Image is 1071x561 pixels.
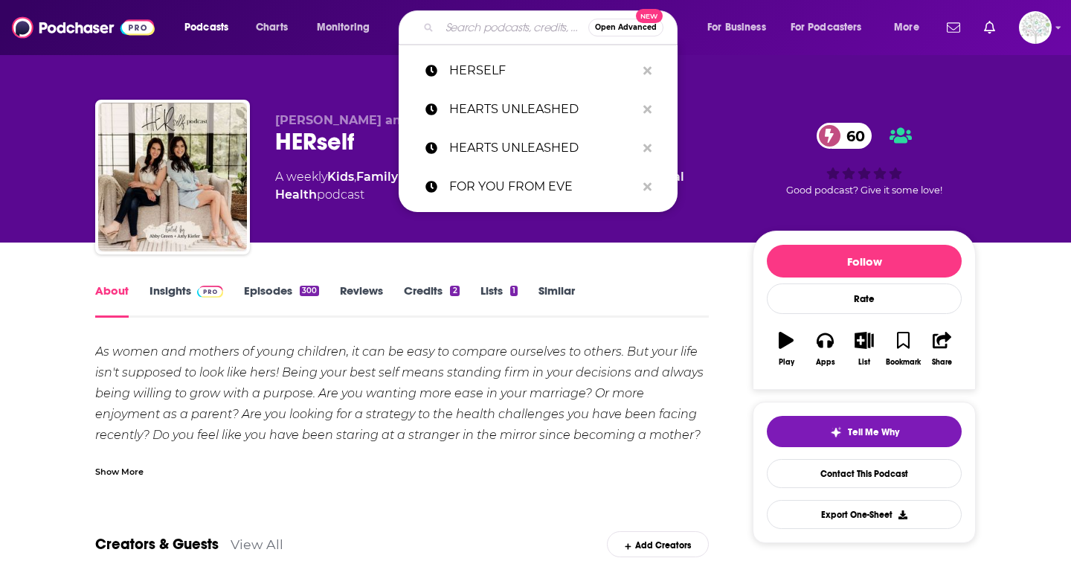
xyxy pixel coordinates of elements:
a: Family [356,170,398,184]
img: HERself [98,103,247,251]
a: HEARTS UNLEASHED [399,90,678,129]
a: Reviews [340,283,383,318]
a: HERSELF [399,51,678,90]
span: Charts [256,17,288,38]
a: Contact This Podcast [767,459,962,488]
button: Share [923,322,962,376]
span: For Business [707,17,766,38]
div: Search podcasts, credits, & more... [413,10,692,45]
div: Share [932,358,952,367]
p: FOR YOU FROM EVE [449,167,636,206]
button: Follow [767,245,962,278]
div: List [858,358,870,367]
div: Rate [767,283,962,314]
a: Similar [538,283,575,318]
img: Podchaser - Follow, Share and Rate Podcasts [12,13,155,42]
div: Apps [816,358,835,367]
a: Charts [246,16,297,39]
div: A weekly podcast [275,168,729,204]
a: HEARTS UNLEASHED [399,129,678,167]
span: 60 [832,123,872,149]
button: Play [767,322,805,376]
img: tell me why sparkle [830,426,842,438]
a: Creators & Guests [95,535,219,554]
span: Monitoring [317,17,370,38]
img: Podchaser Pro [197,286,223,298]
a: About [95,283,129,318]
button: Apps [805,322,844,376]
div: Bookmark [886,358,921,367]
span: Tell Me Why [848,426,899,438]
a: Episodes300 [244,283,319,318]
button: Export One-Sheet [767,500,962,529]
a: Lists1 [480,283,518,318]
span: [PERSON_NAME] and [PERSON_NAME] [275,113,519,127]
button: open menu [174,16,248,39]
a: Show notifications dropdown [978,15,1001,40]
a: Kids [327,170,354,184]
a: View All [231,536,283,552]
span: Open Advanced [595,24,657,31]
div: Add Creators [607,531,709,557]
button: tell me why sparkleTell Me Why [767,416,962,447]
p: HEARTS UNLEASHED [449,90,636,129]
div: 1 [510,286,518,296]
button: open menu [306,16,389,39]
button: Show profile menu [1019,11,1052,44]
a: InsightsPodchaser Pro [149,283,223,318]
span: For Podcasters [791,17,862,38]
p: HERSELF [449,51,636,90]
button: List [845,322,884,376]
div: Play [779,358,794,367]
a: 60 [817,123,872,149]
input: Search podcasts, credits, & more... [440,16,588,39]
button: open menu [697,16,785,39]
span: New [636,9,663,23]
button: Open AdvancedNew [588,19,663,36]
img: User Profile [1019,11,1052,44]
button: open menu [884,16,938,39]
span: More [894,17,919,38]
div: 2 [450,286,459,296]
span: , [354,170,356,184]
a: FOR YOU FROM EVE [399,167,678,206]
a: Show notifications dropdown [941,15,966,40]
button: Bookmark [884,322,922,376]
div: 300 [300,286,319,296]
span: Podcasts [184,17,228,38]
button: open menu [781,16,884,39]
em: As women and mothers of young children, it can be easy to compare ourselves to others. But your l... [95,344,704,546]
div: 60Good podcast? Give it some love! [753,113,976,205]
span: Good podcast? Give it some love! [786,185,942,196]
span: Logged in as WunderTanya [1019,11,1052,44]
p: HEARTS UNLEASHED [449,129,636,167]
a: Credits2 [404,283,459,318]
